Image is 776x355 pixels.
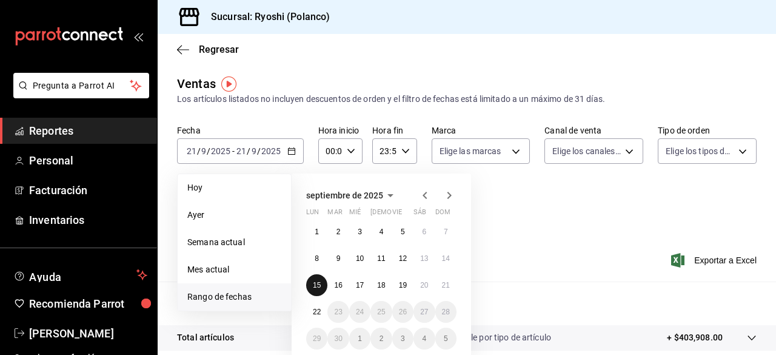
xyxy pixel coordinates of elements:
[392,208,402,221] abbr: viernes
[29,296,147,312] span: Recomienda Parrot
[327,208,342,221] abbr: martes
[442,308,450,316] abbr: 28 de septiembre de 2025
[210,146,231,156] input: ----
[392,221,413,243] button: 5 de septiembre de 2025
[358,334,362,343] abbr: 1 de octubre de 2025
[327,301,349,323] button: 23 de septiembre de 2025
[440,145,501,157] span: Elige las marcas
[392,301,413,323] button: 26 de septiembre de 2025
[29,152,147,169] span: Personal
[435,208,450,221] abbr: domingo
[442,281,450,289] abbr: 21 de septiembre de 2025
[399,281,407,289] abbr: 19 de septiembre de 2025
[8,88,149,101] a: Pregunta a Parrot AI
[207,146,210,156] span: /
[413,208,426,221] abbr: sábado
[221,76,236,92] img: Tooltip marker
[392,274,413,296] button: 19 de septiembre de 2025
[201,10,330,24] h3: Sucursal: Ryoshi (Polanco)
[306,221,327,243] button: 1 de septiembre de 2025
[435,221,457,243] button: 7 de septiembre de 2025
[29,182,147,198] span: Facturación
[674,253,757,268] button: Exportar a Excel
[334,308,342,316] abbr: 23 de septiembre de 2025
[336,254,341,263] abbr: 9 de septiembre de 2025
[327,274,349,296] button: 16 de septiembre de 2025
[201,146,207,156] input: --
[435,328,457,350] button: 5 de octubre de 2025
[444,334,448,343] abbr: 5 de octubre de 2025
[313,334,321,343] abbr: 29 de septiembre de 2025
[306,328,327,350] button: 29 de septiembre de 2025
[236,146,247,156] input: --
[13,73,149,98] button: Pregunta a Parrot AI
[422,228,426,236] abbr: 6 de septiembre de 2025
[442,254,450,263] abbr: 14 de septiembre de 2025
[306,188,398,203] button: septiembre de 2025
[349,328,370,350] button: 1 de octubre de 2025
[306,208,319,221] abbr: lunes
[197,146,201,156] span: /
[187,209,281,221] span: Ayer
[399,254,407,263] abbr: 12 de septiembre de 2025
[313,308,321,316] abbr: 22 de septiembre de 2025
[401,228,405,236] abbr: 5 de septiembre de 2025
[370,221,392,243] button: 4 de septiembre de 2025
[334,281,342,289] abbr: 16 de septiembre de 2025
[349,248,370,269] button: 10 de septiembre de 2025
[552,145,621,157] span: Elige los canales de venta
[380,334,384,343] abbr: 2 de octubre de 2025
[257,146,261,156] span: /
[420,308,428,316] abbr: 27 de septiembre de 2025
[358,228,362,236] abbr: 3 de septiembre de 2025
[261,146,281,156] input: ----
[413,274,435,296] button: 20 de septiembre de 2025
[29,212,147,228] span: Inventarios
[133,32,143,41] button: open_drawer_menu
[356,308,364,316] abbr: 24 de septiembre de 2025
[435,248,457,269] button: 14 de septiembre de 2025
[658,126,757,135] label: Tipo de orden
[327,221,349,243] button: 2 de septiembre de 2025
[356,254,364,263] abbr: 10 de septiembre de 2025
[186,146,197,156] input: --
[432,126,530,135] label: Marca
[327,328,349,350] button: 30 de septiembre de 2025
[435,301,457,323] button: 28 de septiembre de 2025
[399,308,407,316] abbr: 26 de septiembre de 2025
[401,334,405,343] abbr: 3 de octubre de 2025
[187,181,281,194] span: Hoy
[372,126,416,135] label: Hora fin
[251,146,257,156] input: --
[444,228,448,236] abbr: 7 de septiembre de 2025
[392,328,413,350] button: 3 de octubre de 2025
[247,146,250,156] span: /
[435,274,457,296] button: 21 de septiembre de 2025
[349,274,370,296] button: 17 de septiembre de 2025
[33,79,130,92] span: Pregunta a Parrot AI
[380,228,384,236] abbr: 4 de septiembre de 2025
[306,274,327,296] button: 15 de septiembre de 2025
[370,208,442,221] abbr: jueves
[413,248,435,269] button: 13 de septiembre de 2025
[370,328,392,350] button: 2 de octubre de 2025
[370,301,392,323] button: 25 de septiembre de 2025
[370,248,392,269] button: 11 de septiembre de 2025
[349,221,370,243] button: 3 de septiembre de 2025
[377,308,385,316] abbr: 25 de septiembre de 2025
[306,248,327,269] button: 8 de septiembre de 2025
[336,228,341,236] abbr: 2 de septiembre de 2025
[29,123,147,139] span: Reportes
[392,248,413,269] button: 12 de septiembre de 2025
[187,263,281,276] span: Mes actual
[177,44,239,55] button: Regresar
[232,146,235,156] span: -
[349,301,370,323] button: 24 de septiembre de 2025
[413,301,435,323] button: 27 de septiembre de 2025
[315,228,319,236] abbr: 1 de septiembre de 2025
[177,331,234,344] p: Total artículos
[318,126,363,135] label: Hora inicio
[187,236,281,249] span: Semana actual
